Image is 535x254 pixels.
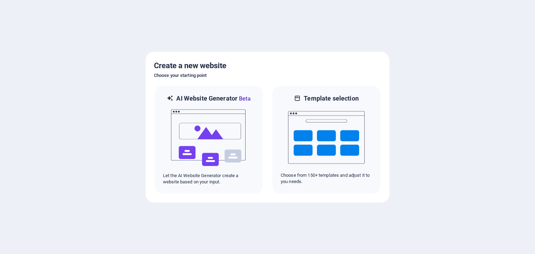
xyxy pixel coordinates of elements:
h6: Choose your starting point [154,71,381,80]
p: Let the AI Website Generator create a website based on your input. [163,173,254,185]
img: ai [170,103,247,173]
div: AI Website GeneratorBetaaiLet the AI Website Generator create a website based on your input. [154,85,263,194]
p: Choose from 150+ templates and adjust it to you needs. [281,172,372,185]
h5: Create a new website [154,60,381,71]
div: Template selectionChoose from 150+ templates and adjust it to you needs. [272,85,381,194]
h6: Template selection [304,94,358,103]
h6: AI Website Generator [176,94,250,103]
span: Beta [238,95,251,102]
